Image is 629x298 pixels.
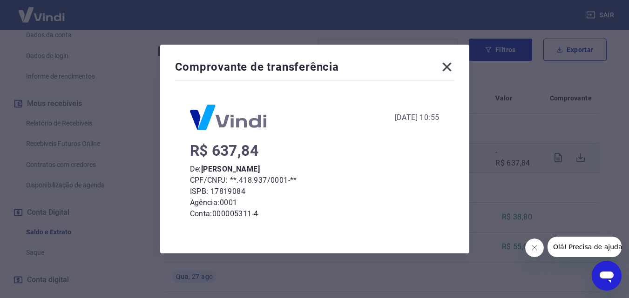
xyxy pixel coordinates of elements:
div: [DATE] 10:55 [395,112,440,123]
span: R$ 637,84 [190,142,259,159]
img: Logo [190,105,266,130]
div: Comprovante de transferência [175,60,454,78]
iframe: Fechar mensagem [525,238,544,257]
p: ISPB: 17819084 [190,186,440,197]
p: Tipo de conta: CC - Pessoa Jurídica [190,219,440,231]
p: De: [190,164,440,175]
iframe: Mensagem da empresa [548,237,622,257]
p: CPF/CNPJ: **.418.937/0001-** [190,175,440,186]
span: Olá! Precisa de ajuda? [6,7,78,14]
iframe: Botão para abrir a janela de mensagens [592,261,622,291]
p: Conta: 000005311-4 [190,208,440,219]
p: Agência: 0001 [190,197,440,208]
b: [PERSON_NAME] [201,165,260,173]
